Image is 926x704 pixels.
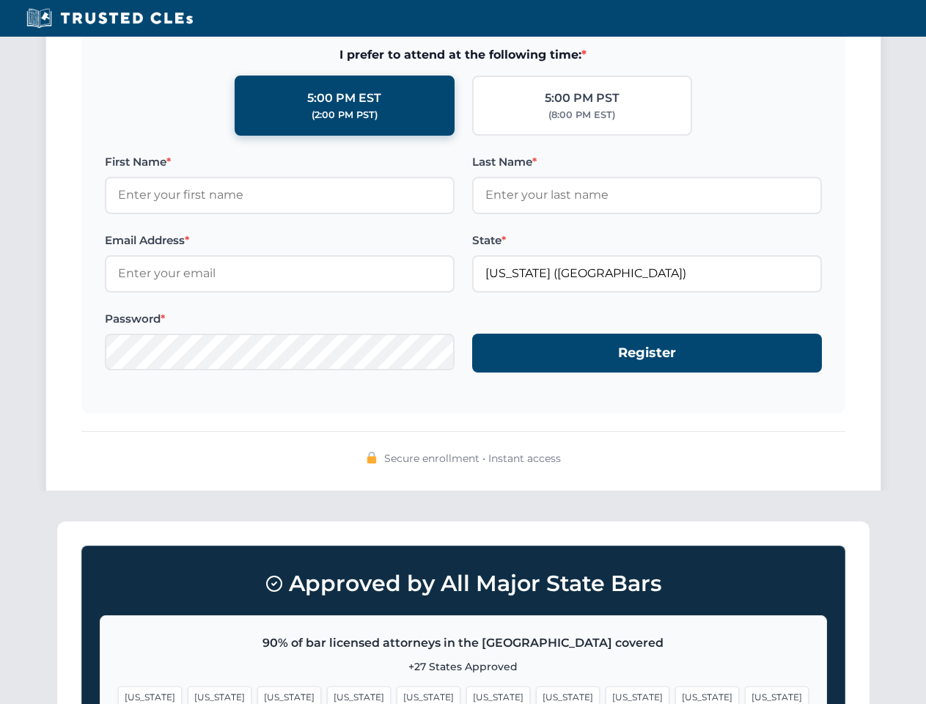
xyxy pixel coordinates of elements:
[105,45,822,65] span: I prefer to attend at the following time:
[312,108,378,122] div: (2:00 PM PST)
[105,310,455,328] label: Password
[105,177,455,213] input: Enter your first name
[366,452,378,463] img: 🔒
[545,89,620,108] div: 5:00 PM PST
[548,108,615,122] div: (8:00 PM EST)
[472,153,822,171] label: Last Name
[105,232,455,249] label: Email Address
[472,232,822,249] label: State
[105,255,455,292] input: Enter your email
[118,634,809,653] p: 90% of bar licensed attorneys in the [GEOGRAPHIC_DATA] covered
[472,177,822,213] input: Enter your last name
[118,659,809,675] p: +27 States Approved
[384,450,561,466] span: Secure enrollment • Instant access
[100,564,827,604] h3: Approved by All Major State Bars
[472,334,822,373] button: Register
[105,153,455,171] label: First Name
[472,255,822,292] input: Florida (FL)
[307,89,381,108] div: 5:00 PM EST
[22,7,197,29] img: Trusted CLEs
